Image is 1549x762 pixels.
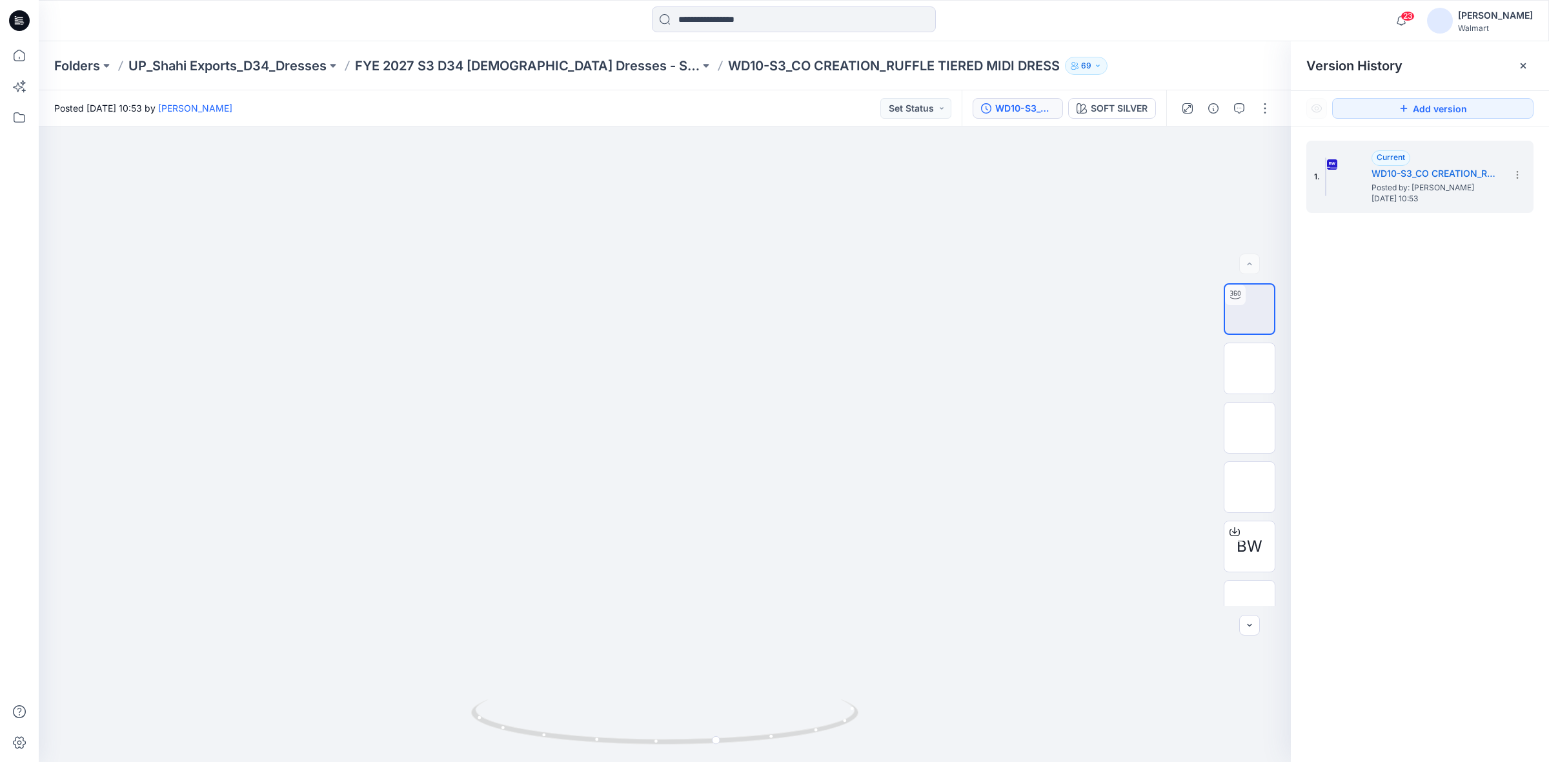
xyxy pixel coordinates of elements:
img: WD10-S3_CO CREATION_RUFFLE TIERED MIDI DRESS [1325,157,1326,196]
span: Posted by: Rahul Singh [1372,181,1501,194]
p: 69 [1081,59,1091,73]
a: [PERSON_NAME] [158,103,232,114]
span: 1. [1314,171,1320,183]
h5: WD10-S3_CO CREATION_RUFFLE TIERED MIDI DRESS [1372,166,1501,181]
button: Details [1203,98,1224,119]
div: SOFT SILVER [1091,101,1148,115]
button: Show Hidden Versions [1306,98,1327,119]
div: WD10-S3_CO CREATION_RUFFLE TIERED MIDI DRESS [995,101,1055,115]
span: BW [1237,535,1262,558]
span: Current [1377,152,1405,162]
button: WD10-S3_CO CREATION_RUFFLE TIERED MIDI DRESS [973,98,1063,119]
a: UP_Shahi Exports_D34_Dresses [128,57,327,75]
p: WD10-S3_CO CREATION_RUFFLE TIERED MIDI DRESS [728,57,1060,75]
button: Close [1518,61,1528,71]
a: Folders [54,57,100,75]
button: 69 [1065,57,1108,75]
button: SOFT SILVER [1068,98,1156,119]
button: Add version [1332,98,1534,119]
span: 23 [1401,11,1415,21]
span: Posted [DATE] 10:53 by [54,101,232,115]
span: Version History [1306,58,1402,74]
div: [PERSON_NAME] [1458,8,1533,23]
img: avatar [1427,8,1453,34]
div: Walmart [1458,23,1533,33]
a: FYE 2027 S3 D34 [DEMOGRAPHIC_DATA] Dresses - Shahi [355,57,700,75]
span: [DATE] 10:53 [1372,194,1501,203]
